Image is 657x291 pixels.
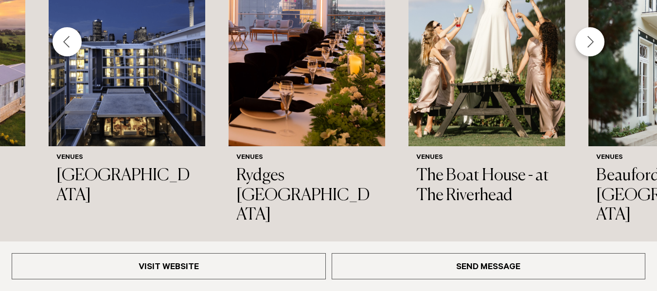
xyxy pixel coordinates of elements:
h3: The Boat House - at The Riverhead [416,166,557,206]
h3: [GEOGRAPHIC_DATA] [56,166,197,206]
a: Visit Website [12,253,326,279]
h6: Venues [236,154,377,162]
h6: Venues [56,154,197,162]
h3: Rydges [GEOGRAPHIC_DATA] [236,166,377,225]
a: Send Message [332,253,646,279]
h6: Venues [416,154,557,162]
